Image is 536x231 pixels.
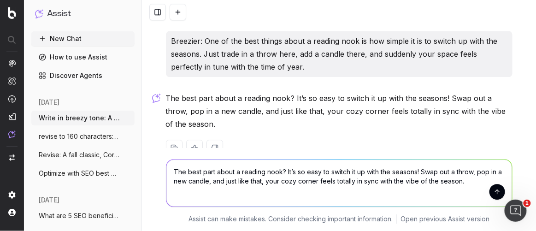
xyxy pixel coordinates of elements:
button: Revise: A fall classic, Corduroy pants a [31,148,135,162]
span: 1 [524,200,531,207]
img: Studio [8,113,16,120]
button: Assist [35,7,131,20]
img: Setting [8,191,16,199]
p: Breezier: One of the best things about a reading nook is how simple it is to switch up with the s... [171,35,507,73]
button: New Chat [31,31,135,46]
button: Optimize with SEO best practices: Fall i [31,166,135,181]
img: Analytics [8,59,16,67]
button: Write in breezy tone: A dedicated readin [31,111,135,125]
button: What are 5 SEO beneficial blog post topi [31,208,135,223]
img: My account [8,209,16,216]
a: Discover Agents [31,68,135,83]
img: Assist [8,130,16,138]
iframe: Intercom live chat [505,200,527,222]
img: Assist [35,9,43,18]
button: revise to 160 characters: Create the per [31,129,135,144]
span: Revise: A fall classic, Corduroy pants a [39,150,120,160]
img: Botify logo [8,7,16,19]
span: [DATE] [39,195,59,205]
textarea: The best part about a reading nook? It’s so easy to switch it up with the seasons! Swap out a thr... [166,160,512,207]
img: Botify assist logo [152,94,161,103]
p: Assist can make mistakes. Consider checking important information. [188,214,393,224]
img: Switch project [9,154,15,161]
img: Activation [8,95,16,103]
span: revise to 160 characters: Create the per [39,132,120,141]
h1: Assist [47,7,71,20]
img: Intelligence [8,77,16,85]
a: How to use Assist [31,50,135,65]
span: What are 5 SEO beneficial blog post topi [39,211,120,220]
span: Write in breezy tone: A dedicated readin [39,113,120,123]
a: Open previous Assist version [401,214,489,224]
span: [DATE] [39,98,59,107]
span: Optimize with SEO best practices: Fall i [39,169,120,178]
p: The best part about a reading nook? It’s so easy to switch it up with the seasons! Swap out a thr... [166,92,512,130]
